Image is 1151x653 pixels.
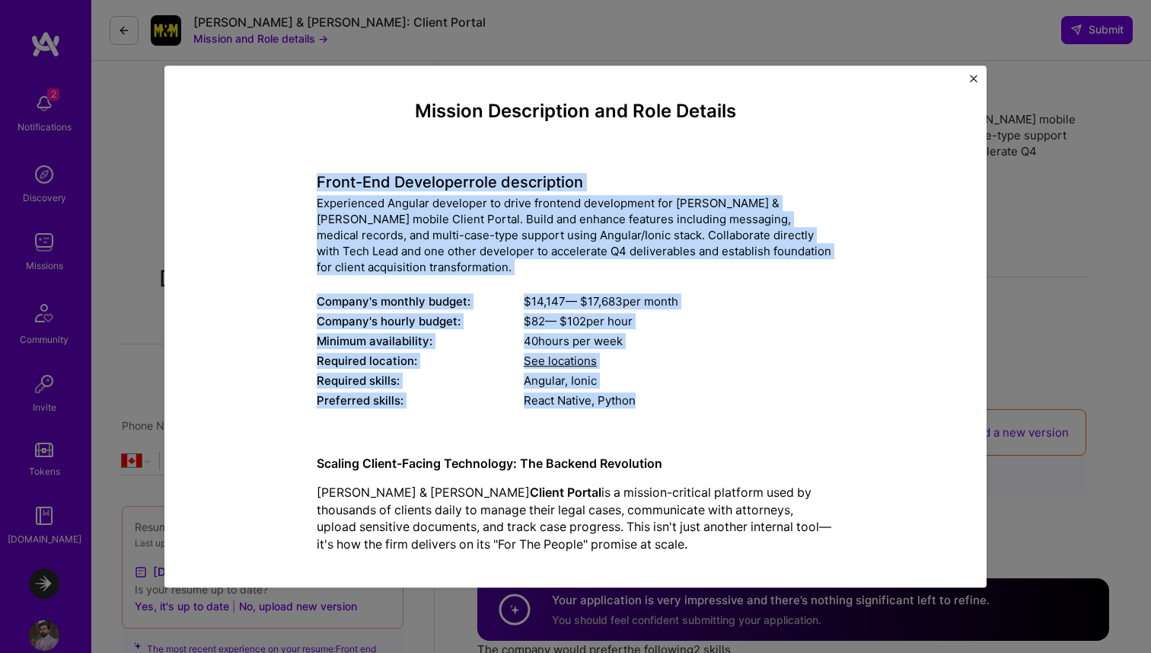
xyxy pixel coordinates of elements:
[524,333,834,349] div: 40 hours per week
[317,565,834,633] p: : The client portal backend is experiencing growing pains that threaten the client experience. Pe...
[317,195,834,275] div: Experienced Angular developer to drive frontend development for [PERSON_NAME] & [PERSON_NAME] mob...
[524,392,834,408] div: React Native, Python
[317,353,524,369] div: Required location:
[317,293,524,309] div: Company's monthly budget:
[530,485,601,501] strong: Client Portal
[317,313,524,329] div: Company's hourly budget:
[524,373,834,389] div: Angular, Ionic
[317,456,662,471] strong: Scaling Client-Facing Technology: The Backend Revolution
[970,75,977,91] button: Close
[317,333,524,349] div: Minimum availability:
[317,392,524,408] div: Preferred skills:
[317,173,834,191] h4: Front-End Developer role description
[317,101,834,123] h4: Mission Description and Role Details
[317,373,524,389] div: Required skills:
[524,354,597,368] span: See locations
[524,293,834,309] div: $ 14,147 — $ 17,683 per month
[317,485,834,553] p: [PERSON_NAME] & [PERSON_NAME] is a mission-critical platform used by thousands of clients daily t...
[524,313,834,329] div: $ 82 — $ 102 per hour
